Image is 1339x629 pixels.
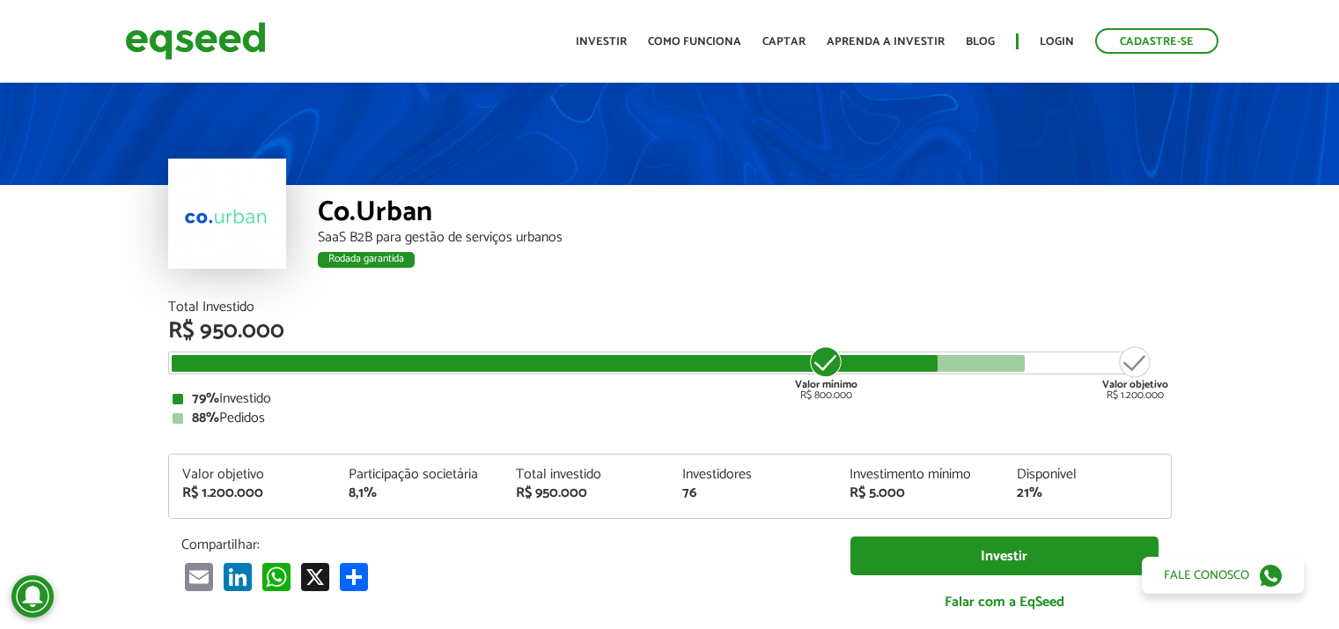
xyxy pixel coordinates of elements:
div: R$ 1.200.000 [1102,344,1168,401]
div: 21% [1017,486,1158,500]
div: Investido [173,392,1167,406]
strong: 79% [192,387,219,411]
div: Participação societária [349,468,489,482]
a: Investir [850,536,1159,576]
strong: Valor objetivo [1102,376,1168,393]
div: R$ 800.000 [793,344,859,401]
p: Compartilhar: [181,536,824,553]
div: SaaS B2B para gestão de serviços urbanos [318,231,1172,245]
div: Valor objetivo [182,468,323,482]
div: R$ 5.000 [850,486,990,500]
div: Investidores [682,468,823,482]
div: 8,1% [349,486,489,500]
div: R$ 950.000 [516,486,657,500]
div: R$ 950.000 [168,320,1172,343]
a: Fale conosco [1142,557,1304,594]
div: Co.Urban [318,198,1172,231]
a: Login [1040,36,1074,48]
a: Email [181,562,217,591]
strong: Valor mínimo [795,376,857,393]
a: Aprenda a investir [827,36,945,48]
a: X [298,562,333,591]
img: EqSeed [125,18,266,64]
a: Falar com a EqSeed [850,584,1159,620]
div: Pedidos [173,411,1167,425]
div: Rodada garantida [318,252,415,268]
strong: 88% [192,406,219,430]
div: Total Investido [168,300,1172,314]
a: Investir [576,36,627,48]
div: Total investido [516,468,657,482]
a: Captar [762,36,806,48]
a: Blog [966,36,995,48]
div: 76 [682,486,823,500]
div: Investimento mínimo [850,468,990,482]
div: Disponível [1017,468,1158,482]
div: R$ 1.200.000 [182,486,323,500]
a: Share [336,562,372,591]
a: WhatsApp [259,562,294,591]
a: Cadastre-se [1095,28,1218,54]
a: Como funciona [648,36,741,48]
a: LinkedIn [220,562,255,591]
